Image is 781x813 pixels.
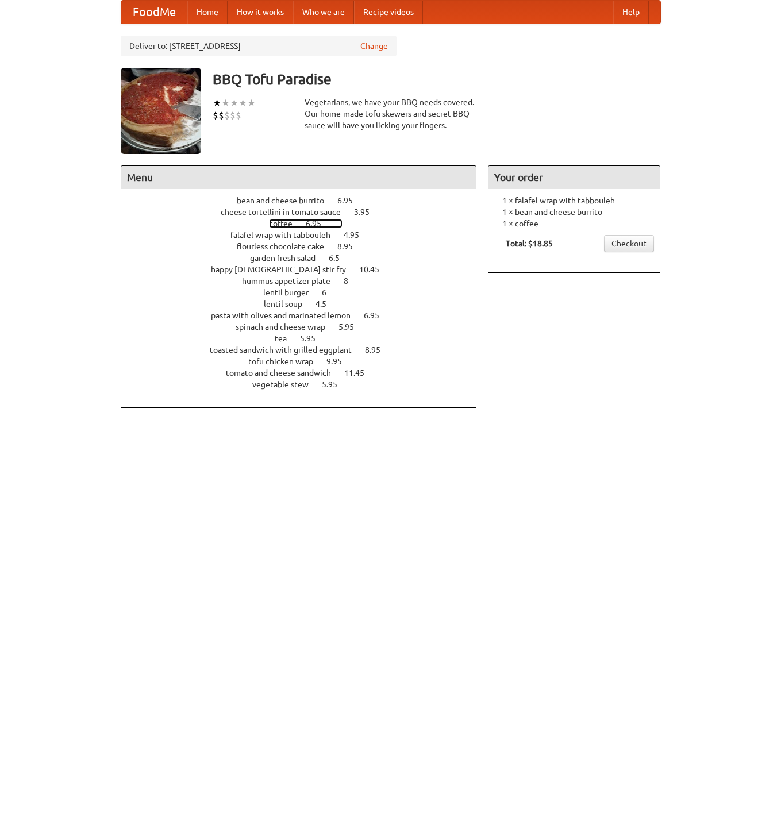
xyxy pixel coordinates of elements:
[275,334,298,343] span: tea
[230,230,342,240] span: falafel wrap with tabbouleh
[221,97,230,109] li: ★
[221,207,352,217] span: cheese tortellini in tomato sauce
[248,357,363,366] a: tofu chicken wrap 9.95
[213,109,218,122] li: $
[121,36,397,56] div: Deliver to: [STREET_ADDRESS]
[210,345,363,355] span: toasted sandwich with grilled eggplant
[344,276,360,286] span: 8
[613,1,649,24] a: Help
[604,235,654,252] a: Checkout
[365,345,392,355] span: 8.95
[250,253,361,263] a: garden fresh salad 6.5
[121,68,201,154] img: angular.jpg
[121,166,476,189] h4: Menu
[306,219,333,228] span: 6.95
[293,1,354,24] a: Who we are
[210,345,402,355] a: toasted sandwich with grilled eggplant 8.95
[494,206,654,218] li: 1 × bean and cheese burrito
[230,97,238,109] li: ★
[221,207,391,217] a: cheese tortellini in tomato sauce 3.95
[236,109,241,122] li: $
[326,357,353,366] span: 9.95
[316,299,338,309] span: 4.5
[506,239,553,248] b: Total: $18.85
[228,1,293,24] a: How it works
[237,196,336,205] span: bean and cheese burrito
[488,166,660,189] h4: Your order
[344,368,376,377] span: 11.45
[238,97,247,109] li: ★
[322,288,338,297] span: 6
[354,207,381,217] span: 3.95
[226,368,386,377] a: tomato and cheese sandwich 11.45
[250,253,327,263] span: garden fresh salad
[360,40,388,52] a: Change
[218,109,224,122] li: $
[242,276,342,286] span: hummus appetizer plate
[359,265,391,274] span: 10.45
[236,322,375,332] a: spinach and cheese wrap 5.95
[121,1,187,24] a: FoodMe
[252,380,320,389] span: vegetable stew
[248,357,325,366] span: tofu chicken wrap
[354,1,423,24] a: Recipe videos
[305,97,477,131] div: Vegetarians, we have your BBQ needs covered. Our home-made tofu skewers and secret BBQ sauce will...
[263,288,320,297] span: lentil burger
[338,322,366,332] span: 5.95
[226,368,343,377] span: tomato and cheese sandwich
[322,380,349,389] span: 5.95
[329,253,351,263] span: 6.5
[242,276,370,286] a: hummus appetizer plate 8
[275,334,337,343] a: tea 5.95
[187,1,228,24] a: Home
[237,242,336,251] span: flourless chocolate cake
[237,242,374,251] a: flourless chocolate cake 8.95
[211,265,401,274] a: happy [DEMOGRAPHIC_DATA] stir fry 10.45
[337,196,364,205] span: 6.95
[211,311,362,320] span: pasta with olives and marinated lemon
[494,195,654,206] li: 1 × falafel wrap with tabbouleh
[263,288,348,297] a: lentil burger 6
[230,109,236,122] li: $
[247,97,256,109] li: ★
[224,109,230,122] li: $
[269,219,304,228] span: coffee
[264,299,314,309] span: lentil soup
[230,230,380,240] a: falafel wrap with tabbouleh 4.95
[364,311,391,320] span: 6.95
[494,218,654,229] li: 1 × coffee
[337,242,364,251] span: 8.95
[264,299,348,309] a: lentil soup 4.5
[344,230,371,240] span: 4.95
[213,97,221,109] li: ★
[211,265,357,274] span: happy [DEMOGRAPHIC_DATA] stir fry
[300,334,327,343] span: 5.95
[252,380,359,389] a: vegetable stew 5.95
[269,219,343,228] a: coffee 6.95
[236,322,337,332] span: spinach and cheese wrap
[237,196,374,205] a: bean and cheese burrito 6.95
[211,311,401,320] a: pasta with olives and marinated lemon 6.95
[213,68,661,91] h3: BBQ Tofu Paradise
